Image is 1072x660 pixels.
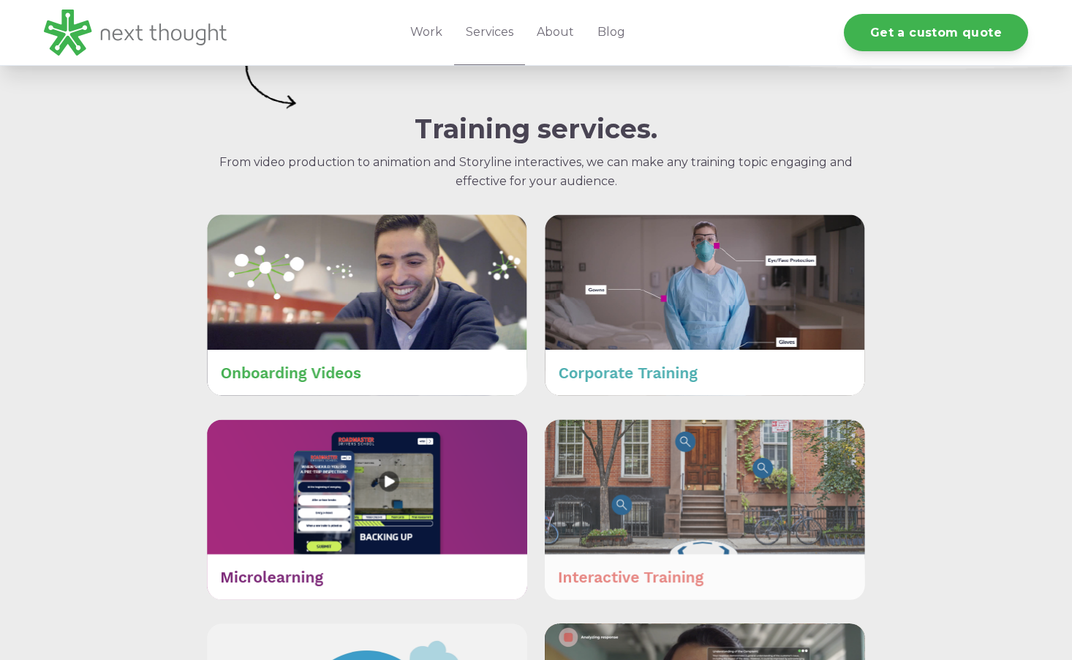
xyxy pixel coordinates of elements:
img: Corporate Training [545,214,865,395]
img: LG - NextThought Logo [44,10,227,56]
h2: Training services. [207,114,865,144]
img: Microlearning (2) [207,419,527,601]
a: Get a custom quote [844,14,1028,51]
span: From video production to animation and Storyline interactives, we can make any training topic eng... [219,155,853,188]
img: Onboarding Videos [207,214,527,395]
img: Interactive Training (1) [545,419,865,601]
